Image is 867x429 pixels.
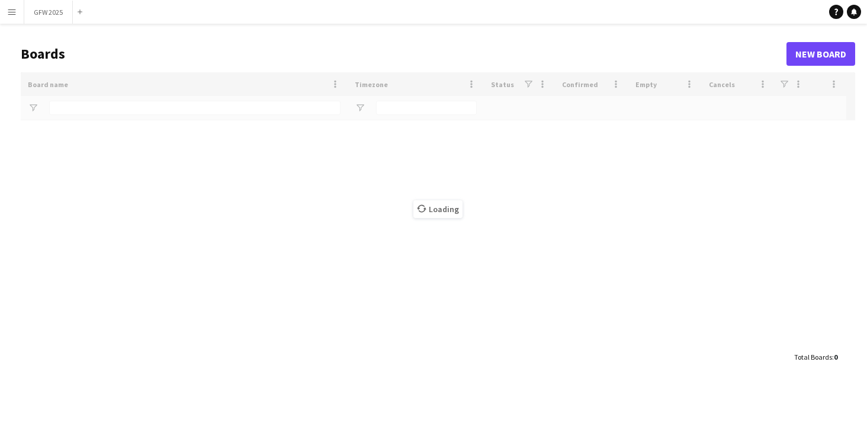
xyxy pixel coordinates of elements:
[794,353,832,361] span: Total Boards
[24,1,73,24] button: GFW 2025
[794,345,837,369] div: :
[834,353,837,361] span: 0
[21,45,786,63] h1: Boards
[786,42,855,66] a: New Board
[413,200,463,218] span: Loading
